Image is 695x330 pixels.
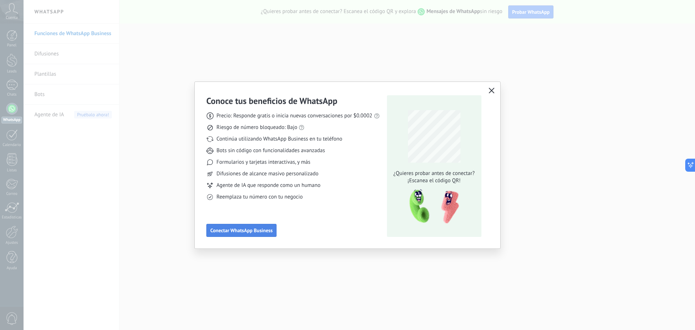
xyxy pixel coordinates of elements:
span: Reemplaza tu número con tu negocio [216,193,303,201]
span: Formularios y tarjetas interactivas, y más [216,159,310,166]
span: Riesgo de número bloqueado: Bajo [216,124,297,131]
span: Difusiones de alcance masivo personalizado [216,170,319,177]
button: Conectar WhatsApp Business [206,224,277,237]
h3: Conoce tus beneficios de WhatsApp [206,95,337,106]
span: Bots sin código con funcionalidades avanzadas [216,147,325,154]
span: ¿Quieres probar antes de conectar? [391,170,477,177]
span: Continúa utilizando WhatsApp Business en tu teléfono [216,135,342,143]
span: Precio: Responde gratis o inicia nuevas conversaciones por $0.0002 [216,112,372,120]
img: qr-pic-1x.png [403,187,460,226]
span: ¡Escanea el código QR! [391,177,477,184]
span: Conectar WhatsApp Business [210,228,273,233]
span: Agente de IA que responde como un humano [216,182,320,189]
